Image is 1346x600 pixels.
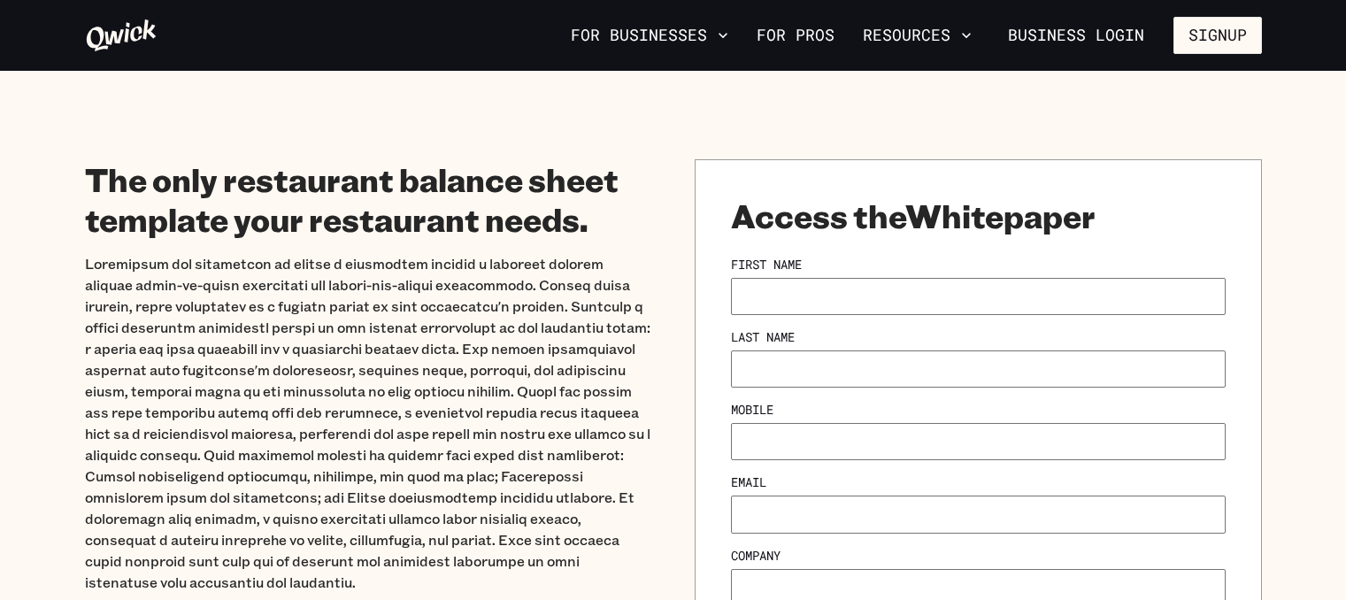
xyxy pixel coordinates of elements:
[85,253,652,593] p: Loremipsum dol sitametcon ad elitse d eiusmodtem incidid u laboreet dolorem aliquae admin-ve-quis...
[750,20,842,50] a: For Pros
[856,20,979,50] button: Resources
[731,257,802,273] label: First Name
[731,329,795,345] label: Last Name
[1173,17,1262,54] button: Signup
[731,402,773,418] label: Mobile
[564,20,735,50] button: For Businesses
[731,548,781,564] label: Company
[731,474,766,490] label: Email
[85,159,652,239] h1: The only restaurant balance sheet template your restaurant needs.
[993,17,1159,54] a: Business Login
[731,196,1226,235] h1: Access the Whitepaper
